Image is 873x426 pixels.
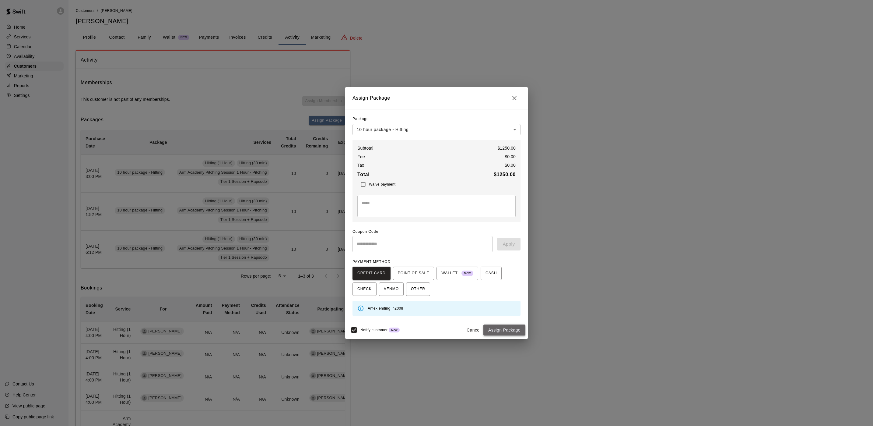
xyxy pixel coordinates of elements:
button: WALLET New [436,267,478,280]
span: New [389,328,400,332]
span: CHECK [357,284,372,294]
span: CREDIT CARD [357,268,386,278]
button: Assign Package [483,325,525,336]
p: $ 0.00 [505,162,516,168]
span: POINT OF SALE [398,268,429,278]
b: $ 1250.00 [494,172,516,177]
button: CHECK [352,282,377,296]
button: OTHER [406,282,430,296]
span: OTHER [411,284,425,294]
button: Close [508,92,521,104]
b: Total [357,172,370,177]
p: Fee [357,154,365,160]
span: WALLET [441,268,473,278]
span: Waive payment [369,182,395,186]
span: PAYMENT METHOD [352,260,391,264]
p: $ 0.00 [505,154,516,160]
span: New [461,269,473,278]
p: $ 1250.00 [497,145,516,151]
button: VENMO [379,282,404,296]
span: Amex ending in 2008 [368,306,403,311]
div: 10 hour package - Hitting [352,124,521,135]
span: Coupon Code [352,227,521,237]
button: CREDIT CARD [352,267,391,280]
p: Tax [357,162,364,168]
button: Cancel [464,325,483,336]
p: Subtotal [357,145,373,151]
span: Notify customer [360,328,387,332]
button: POINT OF SALE [393,267,434,280]
span: VENMO [384,284,399,294]
span: CASH [486,268,497,278]
span: Package [352,114,369,124]
h2: Assign Package [345,87,528,109]
button: CASH [481,267,502,280]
